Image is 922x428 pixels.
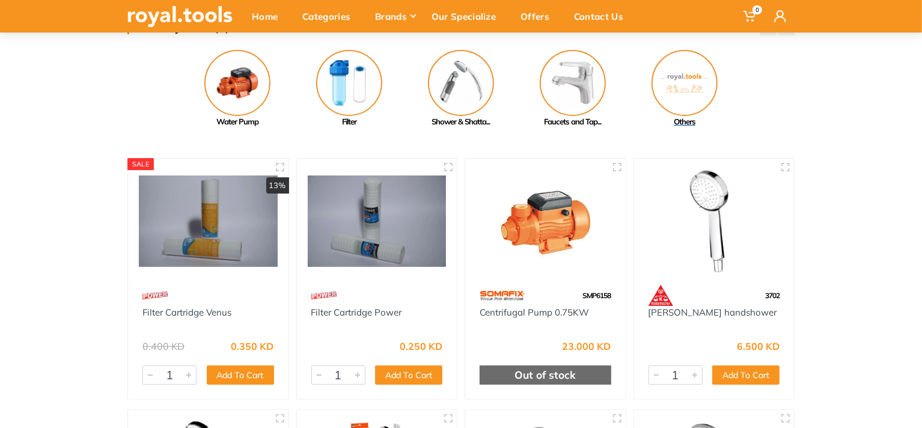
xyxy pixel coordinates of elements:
div: SALE [127,158,154,170]
div: Out of stock [480,365,611,385]
div: Categories [294,4,367,29]
img: royal.tools Logo [127,6,233,27]
img: Royal - Shower & Shattaf [428,50,494,116]
a: Faucets and Tap... [517,50,629,128]
div: Water Pump [182,116,293,128]
div: Shower & Shatta... [405,116,517,128]
img: 16.webp [311,285,337,306]
img: No Image [652,50,718,116]
a: Filter Cartridge Venus [142,307,231,318]
a: Others [629,50,740,128]
a: [PERSON_NAME] handshower [649,307,777,318]
div: Filter [293,116,405,128]
div: Others [629,116,740,128]
span: 3702 [765,291,780,300]
div: 0.400 KD [142,341,185,351]
img: 16.webp [142,285,168,306]
button: Add To Cart [207,365,274,385]
img: Royal Tools - Filter Cartridge Power [308,170,447,274]
div: 0.350 KD [231,341,274,351]
div: Our Specialize [423,4,512,29]
div: 13% [266,177,289,194]
a: Water Pump [182,50,293,128]
button: Add To Cart [375,365,442,385]
div: 6.500 KD [737,341,780,351]
div: Offers [512,4,566,29]
a: Filter Cartridge Power [311,307,402,318]
a: Shower & Shatta... [405,50,517,128]
img: Royal Tools - Filter Cartridge Venus [139,170,278,274]
a: Filter [293,50,405,128]
div: Home [243,4,294,29]
img: 61.webp [649,285,674,306]
span: 0 [753,5,762,14]
div: Brands [367,4,423,29]
img: Royal - Faucets and Taps [540,50,606,116]
button: Add To Cart [712,365,780,385]
a: Centrifugal Pump 0.75KW [480,307,589,318]
div: 0.250 KD [400,341,442,351]
img: Royal Tools - MARLIN handshower [645,170,784,274]
img: Royal Tools - Centrifugal Pump 0.75KW [476,170,615,274]
div: 23.000 KD [563,341,611,351]
div: Contact Us [566,4,640,29]
img: 60.webp [480,285,525,306]
div: Faucets and Tap... [517,116,629,128]
img: Royal - Water Pump [204,50,270,116]
span: SMP6158 [583,291,611,300]
img: Royal - Filter [316,50,382,116]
